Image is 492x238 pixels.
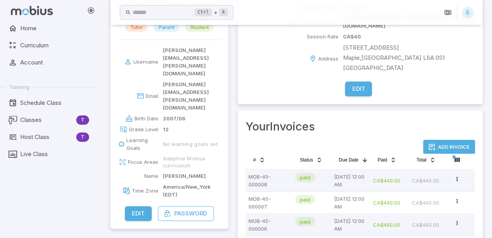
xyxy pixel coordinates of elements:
h3: Your Invoices [245,118,475,135]
span: tutor [125,23,147,31]
button: Edit [125,206,152,221]
span: Paid [378,157,387,163]
span: paid [295,217,315,225]
button: Column visibility [451,154,463,166]
p: Address [318,55,338,63]
p: CA$ 40 [343,33,361,40]
p: Learning Goals [126,136,158,152]
span: paid [295,174,315,181]
p: [STREET_ADDRESS] [343,43,445,52]
p: CA$440.00 [412,195,445,210]
span: Host Class [20,133,73,141]
span: Live Class [20,150,89,158]
p: [DATE] 12:00 AM [334,195,367,210]
span: student [185,23,213,31]
span: Status [300,157,313,163]
p: [GEOGRAPHIC_DATA] [343,64,445,72]
button: Add Invoice [423,140,475,154]
span: paid [295,196,315,203]
span: Tutoring [9,83,30,90]
p: [DATE] 12:00 AM [334,173,367,188]
p: [PERSON_NAME][EMAIL_ADDRESS][PERSON_NAME][DOMAIN_NAME] [163,80,221,111]
div: + [194,8,228,17]
span: No learning goals set [163,141,218,148]
p: [PERSON_NAME] [163,172,206,180]
p: Name [144,172,158,180]
span: T [76,133,89,141]
span: T [76,116,89,124]
p: Birth Date [135,115,158,122]
kbd: Ctrl [194,9,212,16]
button: Edit [345,82,372,96]
p: MOB-45-000007 [249,195,289,210]
button: Paid [373,154,401,166]
p: CA$480.00 [373,217,406,232]
button: Status [295,154,327,166]
p: MOB-45-000006 [249,217,289,232]
span: Home [20,24,89,33]
p: CA$480.00 [412,217,445,232]
span: Total [417,157,426,163]
p: Session Rate [307,33,338,40]
span: Due Date [339,157,359,163]
button: Total [412,154,440,166]
span: parent [154,23,179,31]
span: Classes [20,116,73,124]
button: # [249,154,270,166]
button: Join in Zoom Client [440,5,455,20]
p: CA$440.00 [373,195,406,210]
p: [DATE] 12:00 AM [334,217,367,232]
p: Email [146,92,158,100]
p: Username [133,58,158,66]
p: CA$440.00 [373,173,406,188]
p: America/New_York (EDT) [163,183,221,198]
span: Account [20,58,89,67]
p: [PERSON_NAME][EMAIL_ADDRESS][PERSON_NAME][DOMAIN_NAME] [163,46,221,77]
kbd: k [219,9,228,16]
span: # [253,157,256,163]
p: Maple , [GEOGRAPHIC_DATA] L6A 0S1 [343,54,445,62]
span: Schedule Class [20,99,89,107]
span: Adaptive Mobius curriculum [163,155,221,169]
p: 2007/06 [163,115,186,122]
span: Curriculum [20,41,89,50]
p: MOB-45-000008 [249,173,289,188]
p: Focus Areas [128,158,158,166]
p: 12 [163,125,169,133]
p: Time Zone [132,187,158,195]
p: CA$440.00 [412,173,445,188]
button: Password [158,206,214,221]
button: Due Date [334,154,373,166]
div: B [462,7,473,18]
p: Grade Level [129,125,158,133]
